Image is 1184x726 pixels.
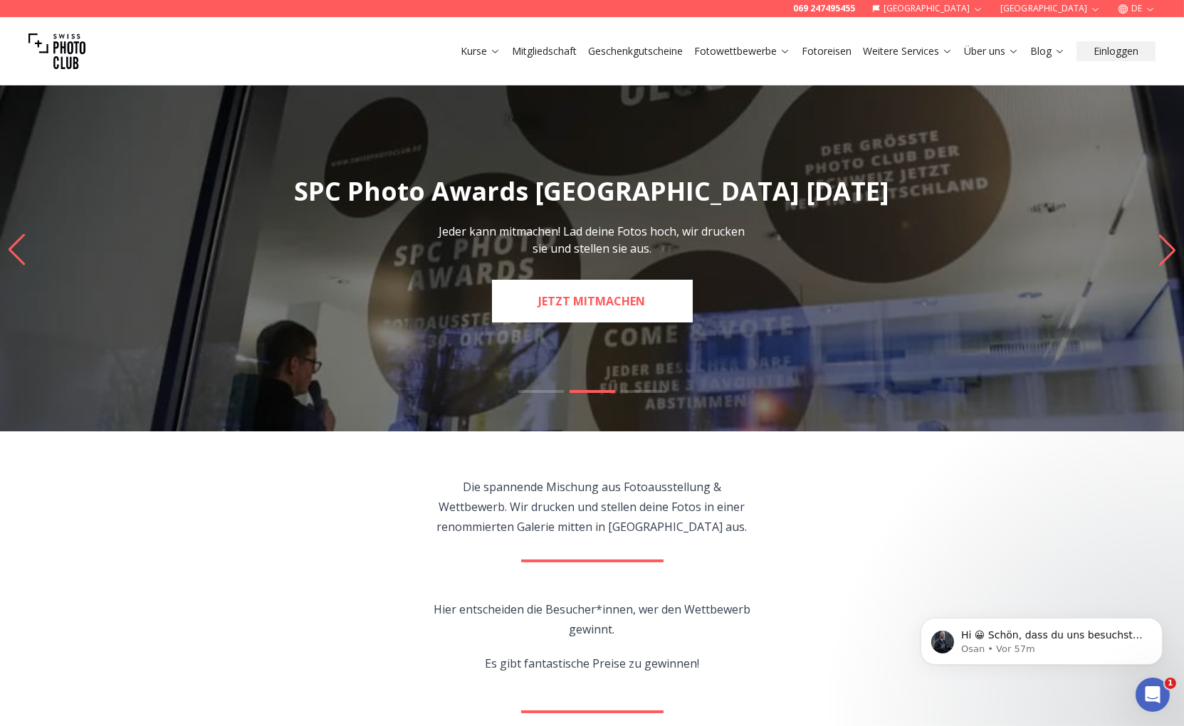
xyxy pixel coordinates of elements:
[512,44,577,58] a: Mitgliedschaft
[492,280,693,322] a: JETZT MITMACHEN
[429,477,755,537] p: Die spannende Mischung aus Fotoausstellung & Wettbewerb. Wir drucken und stellen deine Fotos in e...
[857,41,958,61] button: Weitere Services
[588,44,683,58] a: Geschenkgutscheine
[455,41,506,61] button: Kurse
[863,44,953,58] a: Weitere Services
[964,44,1019,58] a: Über uns
[796,41,857,61] button: Fotoreisen
[28,23,85,80] img: Swiss photo club
[1030,44,1065,58] a: Blog
[461,44,501,58] a: Kurse
[429,653,755,673] p: Es gibt fantastische Preise zu gewinnen!
[1076,41,1156,61] button: Einloggen
[793,3,855,14] a: 069 247495455
[802,44,852,58] a: Fotoreisen
[433,223,752,257] p: Jeder kann mitmachen! Lad deine Fotos hoch, wir drucken sie und stellen sie aus.
[958,41,1025,61] button: Über uns
[506,41,582,61] button: Mitgliedschaft
[582,41,688,61] button: Geschenkgutscheine
[1165,678,1176,689] span: 1
[1025,41,1071,61] button: Blog
[1136,678,1170,712] iframe: Intercom live chat
[694,44,790,58] a: Fotowettbewerbe
[688,41,796,61] button: Fotowettbewerbe
[429,599,755,639] p: Hier entscheiden die Besucher*innen, wer den Wettbewerb gewinnt.
[899,588,1184,688] iframe: Intercom notifications Nachricht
